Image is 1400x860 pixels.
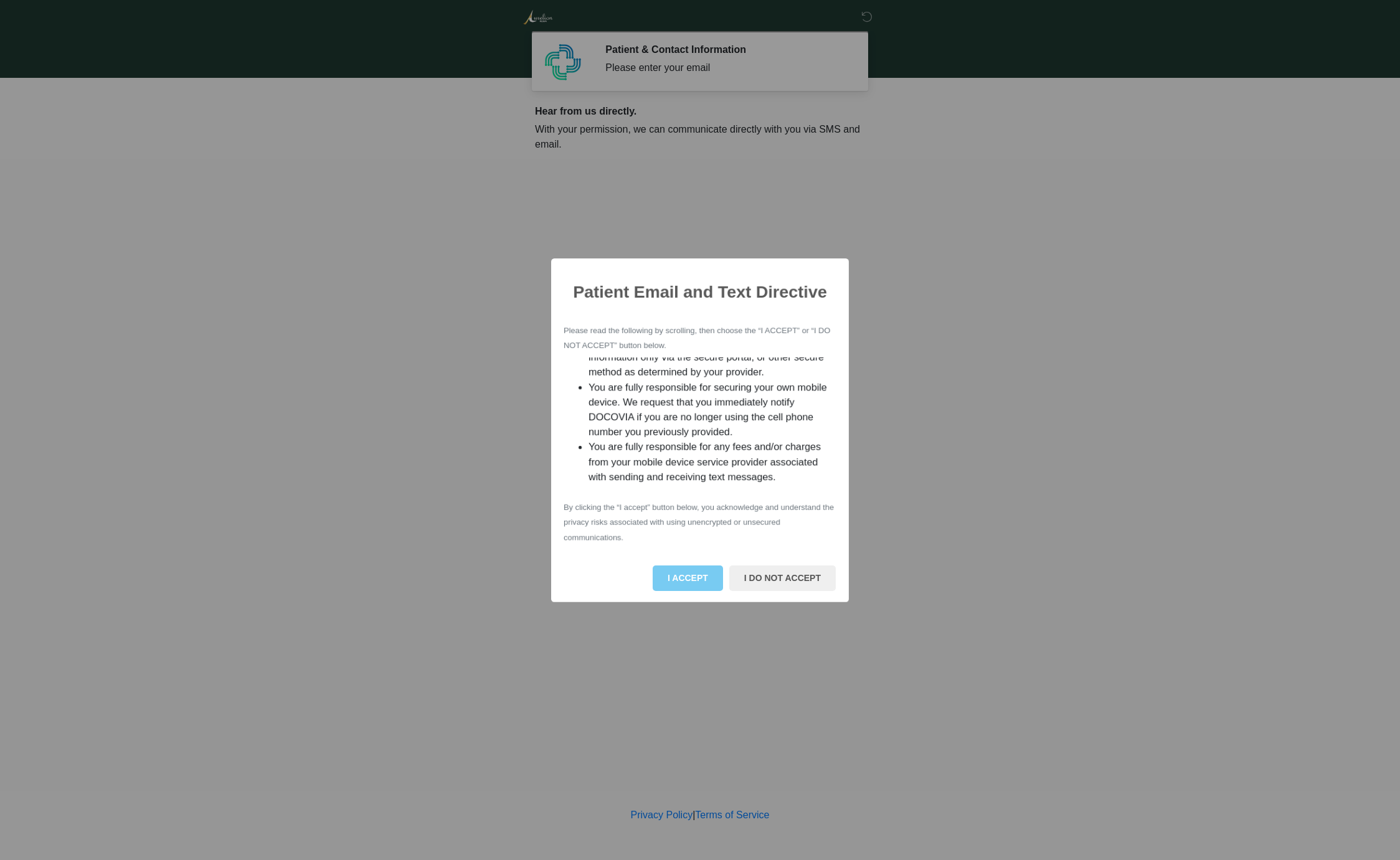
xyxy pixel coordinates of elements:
button: I DO NOT ACCEPT [729,565,836,591]
small: By clicking the “I accept” button below, you acknowledge and understand the privacy risks associa... [564,503,834,542]
button: I ACCEPT [653,565,723,591]
li: You are fully responsible for any fees and/or charges from your mobile device service provider as... [589,440,836,484]
small: Please read the following by scrolling, then choose the “I ACCEPT” or “I DO NOT ACCEPT” button be... [564,326,830,350]
li: You are fully responsible for securing your own mobile device. We request that you immediately no... [589,380,836,440]
div: Patient Email and Text Directive [551,275,849,310]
